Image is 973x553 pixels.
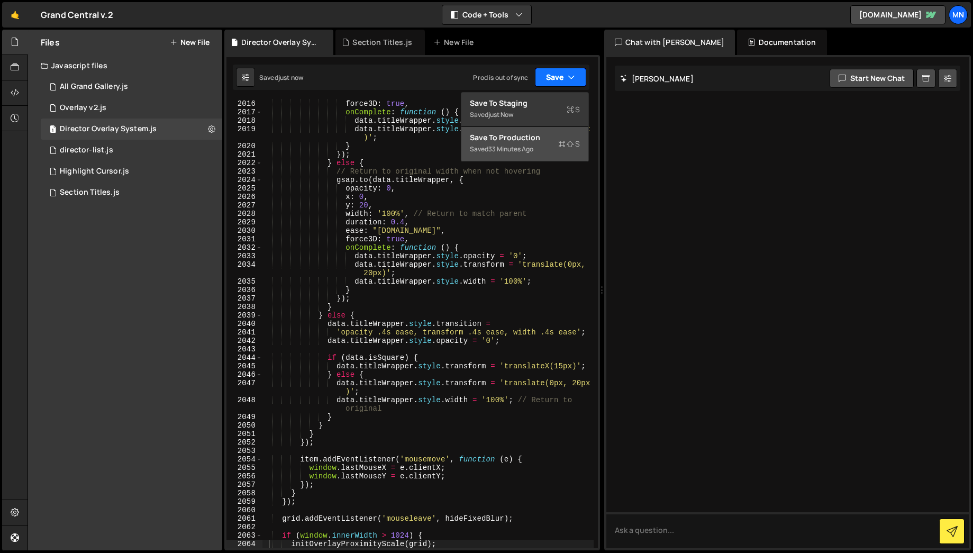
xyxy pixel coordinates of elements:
div: 2036 [226,286,262,294]
div: 2029 [226,218,262,226]
div: 2048 [226,396,262,413]
span: S [567,104,580,115]
div: 2049 [226,413,262,421]
div: 2039 [226,311,262,320]
div: 2022 [226,159,262,167]
div: Save to Production [470,132,580,143]
div: 2016 [226,99,262,108]
div: 2024 [226,176,262,184]
div: Saved [470,143,580,156]
div: director-list.js [60,146,113,155]
div: 33 minutes ago [488,144,533,153]
div: Grand Central v.2 [41,8,113,21]
div: 2035 [226,277,262,286]
div: 2051 [226,430,262,438]
h2: [PERSON_NAME] [620,74,694,84]
div: 2046 [226,370,262,379]
div: 2040 [226,320,262,328]
div: 2052 [226,438,262,447]
div: 2059 [226,497,262,506]
div: 2042 [226,337,262,345]
div: 2063 [226,531,262,540]
button: Save [535,68,586,87]
button: Code + Tools [442,5,531,24]
div: 2045 [226,362,262,370]
div: 2041 [226,328,262,337]
div: 2038 [226,303,262,311]
div: 2056 [226,472,262,481]
div: 2055 [226,464,262,472]
div: 2028 [226,210,262,218]
div: 2034 [226,260,262,277]
div: 15298/43117.js [41,161,222,182]
div: Section Titles.js [60,188,120,197]
div: 2047 [226,379,262,396]
div: 2018 [226,116,262,125]
div: 15298/43578.js [41,76,222,97]
div: Saved [470,108,580,121]
div: 2043 [226,345,262,353]
div: 2061 [226,514,262,523]
div: 2053 [226,447,262,455]
div: All Grand Gallery.js [60,82,128,92]
div: 2026 [226,193,262,201]
div: 2017 [226,108,262,116]
div: just now [278,73,303,82]
div: Section Titles.js [352,37,412,48]
div: 15298/45944.js [41,97,222,119]
div: 2058 [226,489,262,497]
div: 2023 [226,167,262,176]
div: 2031 [226,235,262,243]
div: 2032 [226,243,262,252]
div: 2037 [226,294,262,303]
a: [DOMAIN_NAME] [850,5,945,24]
a: 🤙 [2,2,28,28]
div: Save to Staging [470,98,580,108]
div: 2050 [226,421,262,430]
div: 2020 [226,142,262,150]
button: New File [170,38,210,47]
div: 2064 [226,540,262,548]
button: Start new chat [830,69,914,88]
span: 1 [50,126,56,134]
div: Prod is out of sync [473,73,528,82]
div: Documentation [737,30,826,55]
div: Saved [259,73,303,82]
a: MN [949,5,968,24]
div: Director Overlay System.js [241,37,321,48]
div: 2060 [226,506,262,514]
div: 2021 [226,150,262,159]
span: S [558,139,580,149]
div: 2025 [226,184,262,193]
div: 2054 [226,455,262,464]
div: 2027 [226,201,262,210]
div: just now [488,110,513,119]
div: 2033 [226,252,262,260]
div: Director Overlay System.js [60,124,157,134]
div: 2030 [226,226,262,235]
div: Overlay v2.js [60,103,106,113]
div: Javascript files [28,55,222,76]
div: 15298/40223.js [41,182,222,203]
div: Chat with [PERSON_NAME] [604,30,735,55]
div: 2057 [226,481,262,489]
div: 2062 [226,523,262,531]
div: 15298/40379.js [41,140,222,161]
h2: Files [41,37,60,48]
button: Save to StagingS Savedjust now [461,93,588,127]
div: 2044 [226,353,262,362]
div: 2019 [226,125,262,142]
div: 15298/42891.js [41,119,222,140]
div: New File [433,37,478,48]
div: Highlight Cursor.js [60,167,129,176]
button: Save to ProductionS Saved33 minutes ago [461,127,588,161]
